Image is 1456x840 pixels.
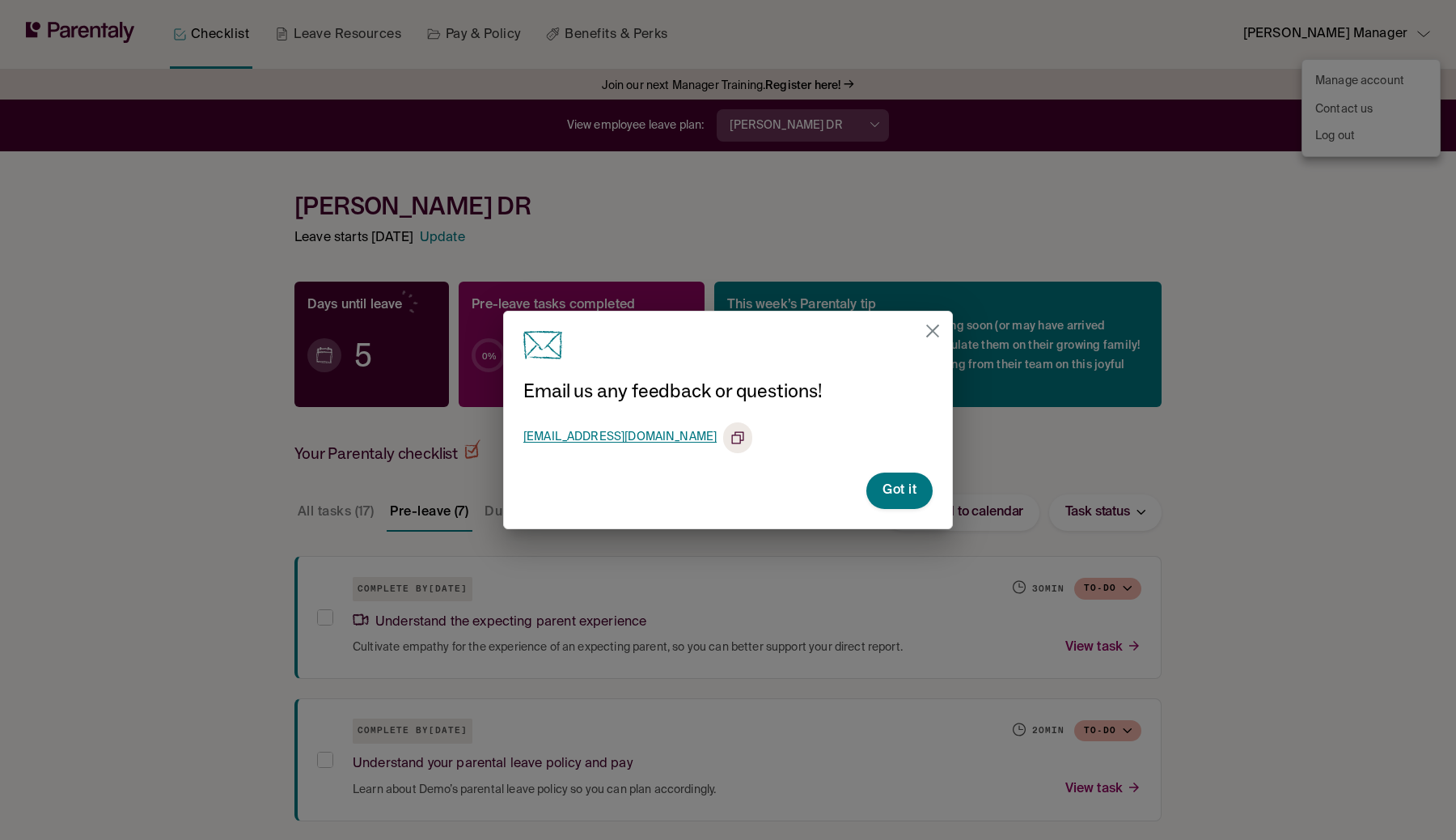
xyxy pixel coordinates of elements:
button: Got it [866,473,933,509]
a: [EMAIL_ADDRESS][DOMAIN_NAME] [523,433,717,443]
span: Got it [882,482,916,499]
button: close [920,318,946,344]
h6: Email us any feedback or questions! [523,379,933,402]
